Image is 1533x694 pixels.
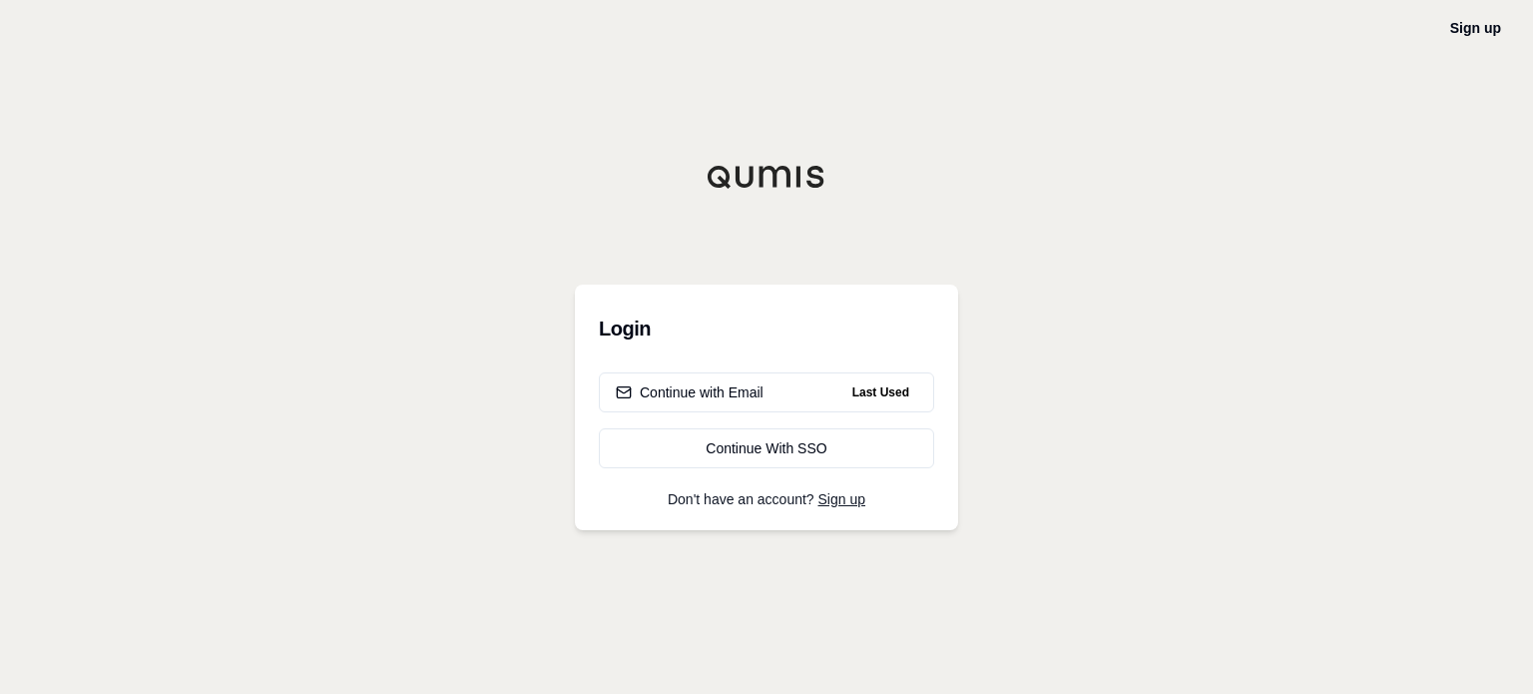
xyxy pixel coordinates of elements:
[599,372,934,412] button: Continue with EmailLast Used
[616,438,917,458] div: Continue With SSO
[707,165,826,189] img: Qumis
[1450,20,1501,36] a: Sign up
[818,491,865,507] a: Sign up
[599,309,934,348] h3: Login
[616,382,764,402] div: Continue with Email
[844,380,917,404] span: Last Used
[599,492,934,506] p: Don't have an account?
[599,428,934,468] a: Continue With SSO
